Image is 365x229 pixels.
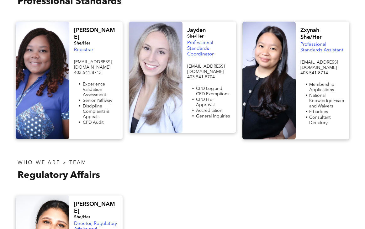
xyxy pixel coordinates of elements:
span: Registrar [74,48,93,52]
span: She/Her [74,215,90,219]
span: CPD Pre-Approval [196,97,215,107]
span: WHO WE ARE > TEAM [18,160,87,165]
span: Professional Standards Coordinator [187,41,214,57]
span: Jayden [187,28,206,33]
span: CPD Log and CPD Exemptions [196,86,229,96]
span: Consultant Directory [309,115,331,125]
span: Senior Pathway [83,98,112,103]
span: [EMAIL_ADDRESS][DOMAIN_NAME] [74,60,112,70]
span: General Inquiries [196,114,230,118]
span: Experience Validation Assessment [83,82,106,97]
span: [EMAIL_ADDRESS][DOMAIN_NAME] [300,60,338,70]
span: 403.541.8713 [74,70,102,75]
span: Discipline Complaints & Appeals [83,104,109,119]
span: Zxynah She/Her [300,28,322,40]
span: Professional Standards Assistant [300,42,343,53]
span: [EMAIL_ADDRESS][DOMAIN_NAME] [187,64,225,74]
span: [PERSON_NAME] [74,201,115,214]
span: She/Her [74,41,90,45]
span: Regulatory Affairs [18,171,100,180]
span: E-badges [309,110,328,114]
span: National Knowledge Exam and Waivers [309,93,344,108]
span: CPD Audit [83,120,103,125]
span: She/Her [187,34,204,39]
span: Accreditation [196,108,222,113]
span: 403.541.8704 [187,75,215,79]
span: [PERSON_NAME] [74,28,115,40]
span: Membership Applications [309,82,334,92]
span: 403.541.8714 [300,71,328,75]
